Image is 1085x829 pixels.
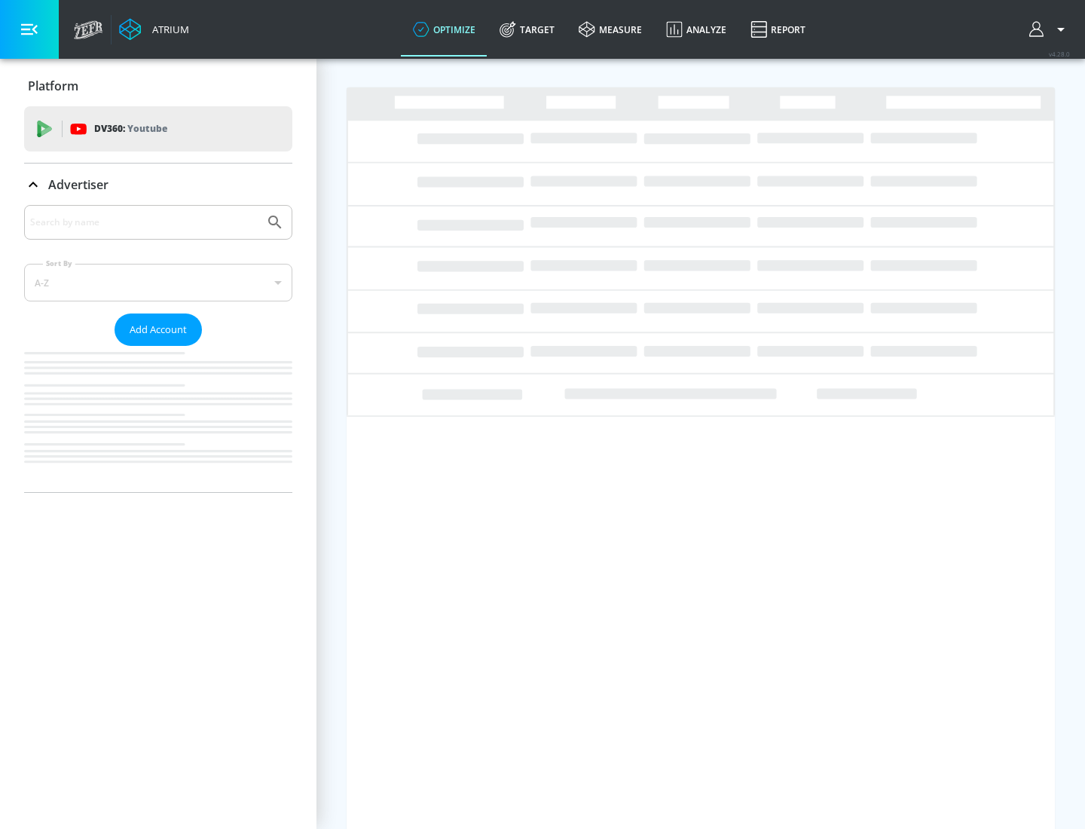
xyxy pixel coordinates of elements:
a: Atrium [119,18,189,41]
nav: list of Advertiser [24,346,292,492]
a: Target [487,2,567,57]
div: DV360: Youtube [24,106,292,151]
span: Add Account [130,321,187,338]
a: Analyze [654,2,738,57]
div: A-Z [24,264,292,301]
div: Atrium [146,23,189,36]
p: Platform [28,78,78,94]
div: Platform [24,65,292,107]
div: Advertiser [24,205,292,492]
a: optimize [401,2,487,57]
span: v 4.28.0 [1049,50,1070,58]
input: Search by name [30,213,258,232]
p: Youtube [127,121,167,136]
button: Add Account [115,314,202,346]
p: Advertiser [48,176,108,193]
label: Sort By [43,258,75,268]
a: measure [567,2,654,57]
p: DV360: [94,121,167,137]
a: Report [738,2,818,57]
div: Advertiser [24,164,292,206]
